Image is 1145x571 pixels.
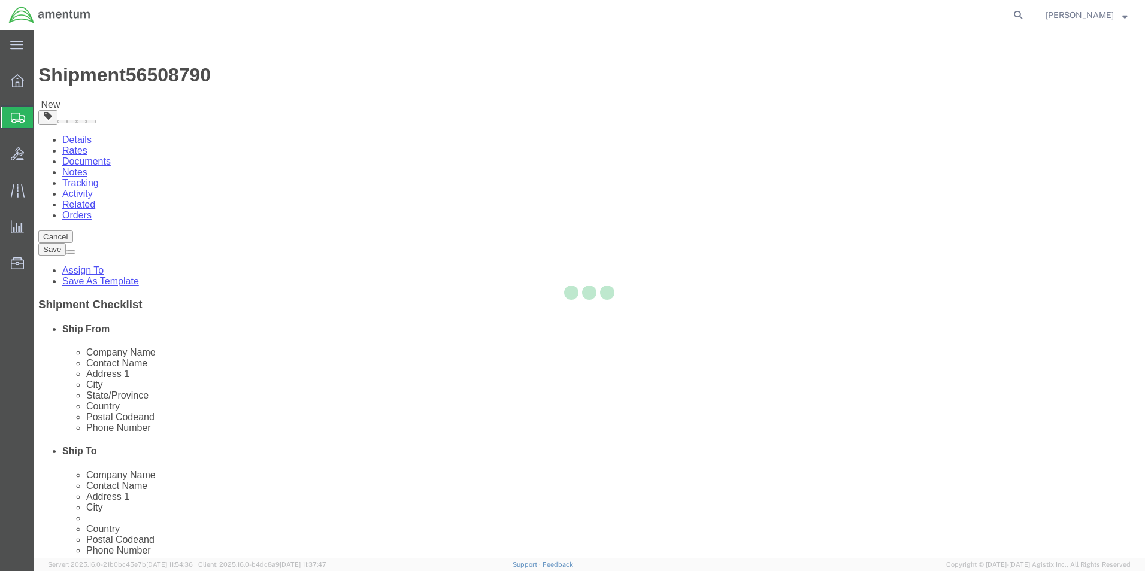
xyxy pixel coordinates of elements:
[8,6,91,24] img: logo
[198,561,326,568] span: Client: 2025.16.0-b4dc8a9
[1045,8,1128,22] button: [PERSON_NAME]
[513,561,543,568] a: Support
[146,561,193,568] span: [DATE] 11:54:36
[543,561,573,568] a: Feedback
[946,560,1131,570] span: Copyright © [DATE]-[DATE] Agistix Inc., All Rights Reserved
[280,561,326,568] span: [DATE] 11:37:47
[48,561,193,568] span: Server: 2025.16.0-21b0bc45e7b
[1046,8,1114,22] span: Cienna Green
